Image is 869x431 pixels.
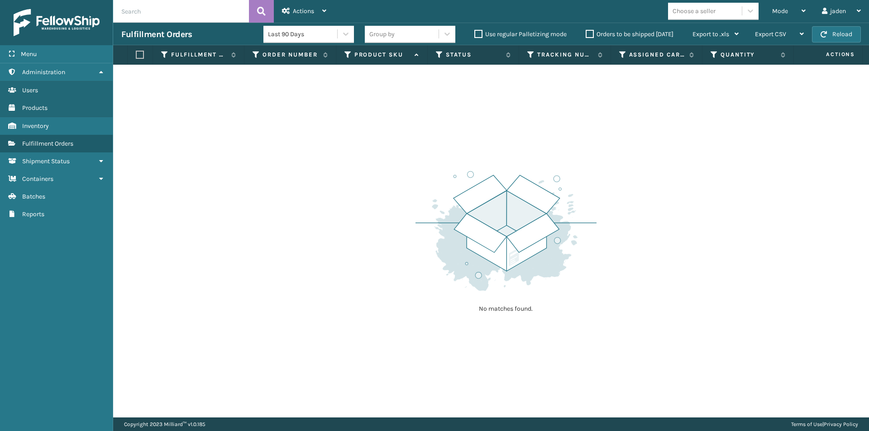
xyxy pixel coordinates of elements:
span: Actions [293,7,314,15]
a: Privacy Policy [824,421,858,427]
span: Administration [22,68,65,76]
div: Last 90 Days [268,29,338,39]
label: Product SKU [354,51,410,59]
img: logo [14,9,100,36]
label: Order Number [263,51,318,59]
div: Group by [369,29,395,39]
h3: Fulfillment Orders [121,29,192,40]
span: Reports [22,210,44,218]
span: Products [22,104,48,112]
label: Tracking Number [537,51,593,59]
button: Reload [812,26,861,43]
span: Fulfillment Orders [22,140,73,147]
label: Fulfillment Order Id [171,51,227,59]
label: Use regular Palletizing mode [474,30,567,38]
label: Assigned Carrier Service [629,51,685,59]
span: Shipment Status [22,157,70,165]
span: Batches [22,193,45,200]
label: Status [446,51,501,59]
label: Orders to be shipped [DATE] [586,30,673,38]
a: Terms of Use [791,421,822,427]
label: Quantity [721,51,776,59]
span: Export to .xls [692,30,729,38]
span: Actions [797,47,860,62]
span: Inventory [22,122,49,130]
span: Menu [21,50,37,58]
span: Export CSV [755,30,786,38]
span: Mode [772,7,788,15]
p: Copyright 2023 Milliard™ v 1.0.185 [124,417,205,431]
div: | [791,417,858,431]
span: Containers [22,175,53,183]
div: Choose a seller [673,6,716,16]
span: Users [22,86,38,94]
